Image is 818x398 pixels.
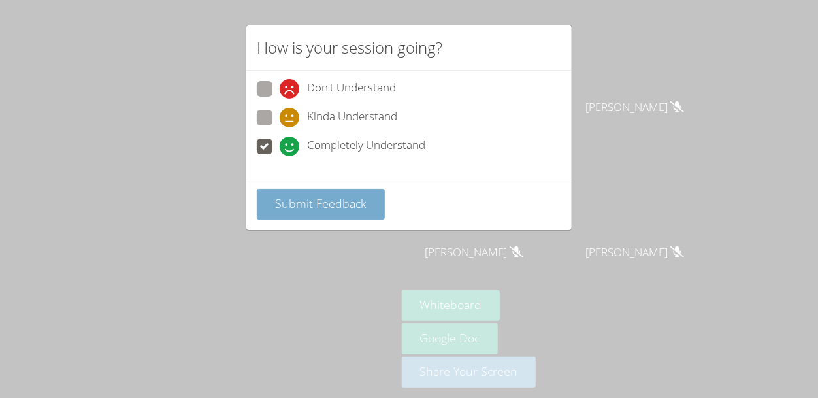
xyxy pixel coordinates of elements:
[257,36,442,59] h2: How is your session going?
[257,189,385,220] button: Submit Feedback
[307,137,425,156] span: Completely Understand
[307,108,397,127] span: Kinda Understand
[275,195,367,211] span: Submit Feedback
[307,79,396,99] span: Don't Understand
